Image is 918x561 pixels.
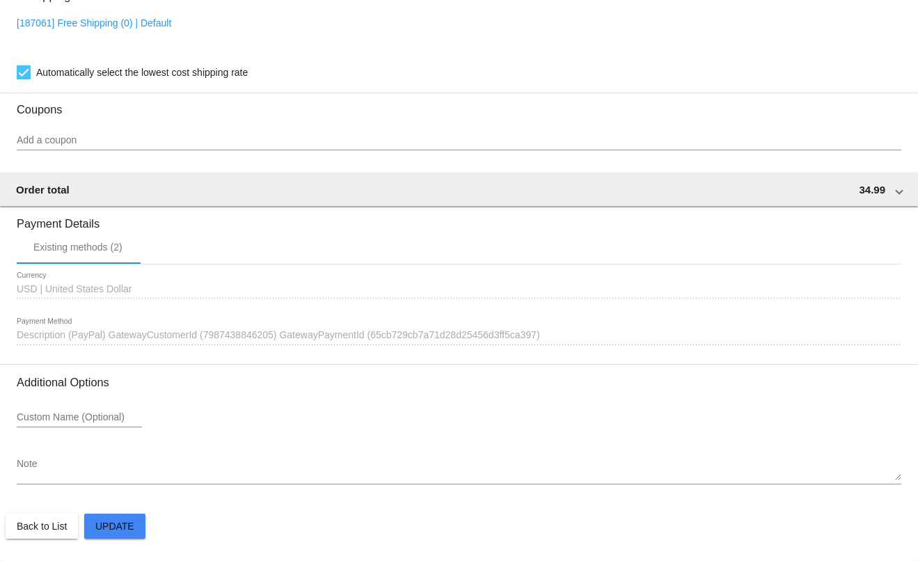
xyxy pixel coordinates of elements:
div: Existing methods (2) [33,242,122,253]
span: Update [95,521,134,532]
input: Add a coupon [17,135,901,146]
span: Order total [16,184,70,196]
span: USD | United States Dollar [17,283,132,294]
span: Back to List [17,521,67,532]
span: 34.99 [859,184,885,196]
h3: Additional Options [17,376,901,389]
button: Update [84,514,145,539]
button: Back to List [6,514,78,539]
a: [187061] Free Shipping (0) | Default [17,17,171,29]
input: Custom Name (Optional) [17,412,142,423]
h3: Coupons [17,93,901,116]
span: Automatically select the lowest cost shipping rate [36,64,248,81]
span: Description (PayPal) GatewayCustomerId (7987438846205) GatewayPaymentId (65cb729cb7a71d28d25456d3... [17,329,540,340]
h3: Payment Details [17,207,901,230]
